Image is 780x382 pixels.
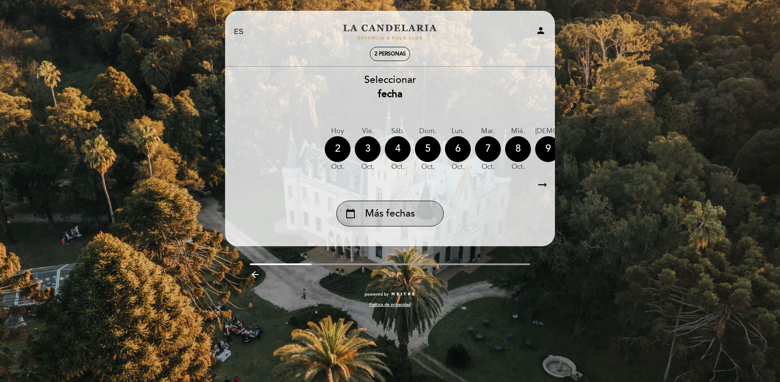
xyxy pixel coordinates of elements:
div: dom. [415,126,441,136]
a: powered by [365,291,415,297]
div: 2 [325,136,350,162]
div: 6 [445,136,471,162]
div: Seleccionar [225,73,555,101]
div: mié. [505,126,531,136]
div: oct. [325,162,350,172]
div: [DEMOGRAPHIC_DATA]. [535,126,612,136]
div: oct. [445,162,471,172]
div: oct. [505,162,531,172]
div: 7 [475,136,501,162]
span: 2 personas [375,51,406,57]
i: calendar_today [345,206,356,221]
div: lun. [445,126,471,136]
div: oct. [475,162,501,172]
div: 9 [535,136,561,162]
div: vie. [355,126,381,136]
a: LA CANDELARIA [336,20,444,44]
div: 5 [415,136,441,162]
span: Más fechas [365,207,415,221]
div: oct. [535,162,612,172]
div: oct. [355,162,381,172]
div: 3 [355,136,381,162]
b: fecha [378,88,402,100]
div: oct. [385,162,411,172]
div: Hoy [325,126,350,136]
button: person [536,25,546,39]
img: MEITRE [391,292,415,296]
div: oct. [415,162,441,172]
i: person [536,25,546,36]
div: sáb. [385,126,411,136]
a: Política de privacidad [369,302,411,308]
i: arrow_backward [250,269,260,280]
div: 8 [505,136,531,162]
div: 4 [385,136,411,162]
span: powered by [365,291,389,297]
div: mar. [475,126,501,136]
i: arrow_right_alt [536,176,549,194]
